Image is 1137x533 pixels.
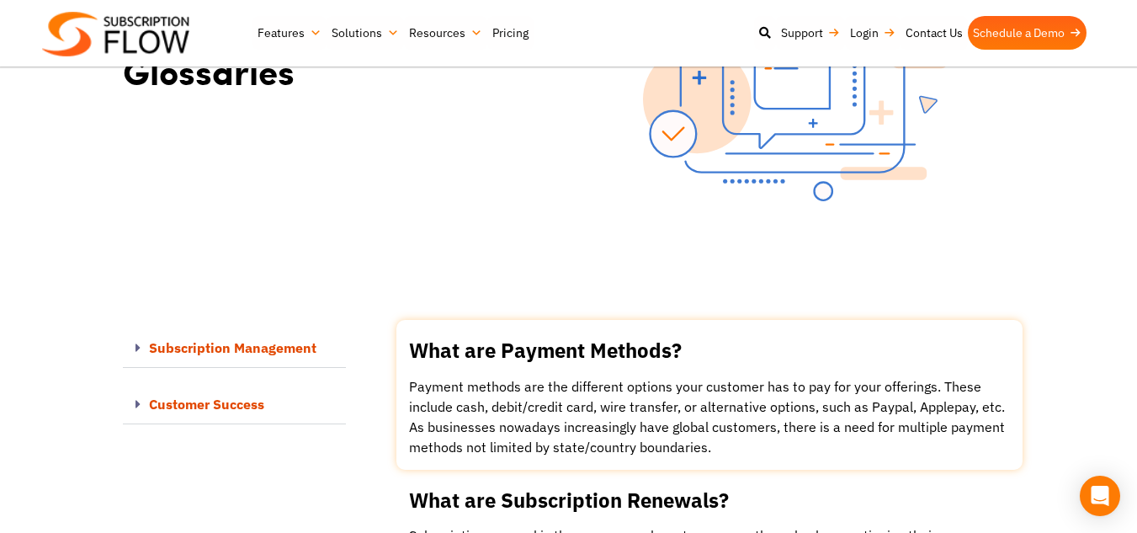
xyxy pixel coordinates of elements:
[123,385,347,424] div: Customer Success
[252,16,327,50] a: Features
[1080,476,1120,516] div: Open Intercom Messenger
[845,16,901,50] a: Login
[776,16,845,50] a: Support
[149,396,264,413] a: Customer Success
[123,4,561,93] h1: SubscriptionFlow Glossaries
[42,12,189,56] img: Subscriptionflow
[149,339,316,356] a: Subscription Management
[487,16,534,50] a: Pricing
[327,16,404,50] a: Solutions
[123,328,347,368] div: Subscription Management
[968,16,1087,50] a: Schedule a Demo
[901,16,968,50] a: Contact Us
[404,16,487,50] a: Resources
